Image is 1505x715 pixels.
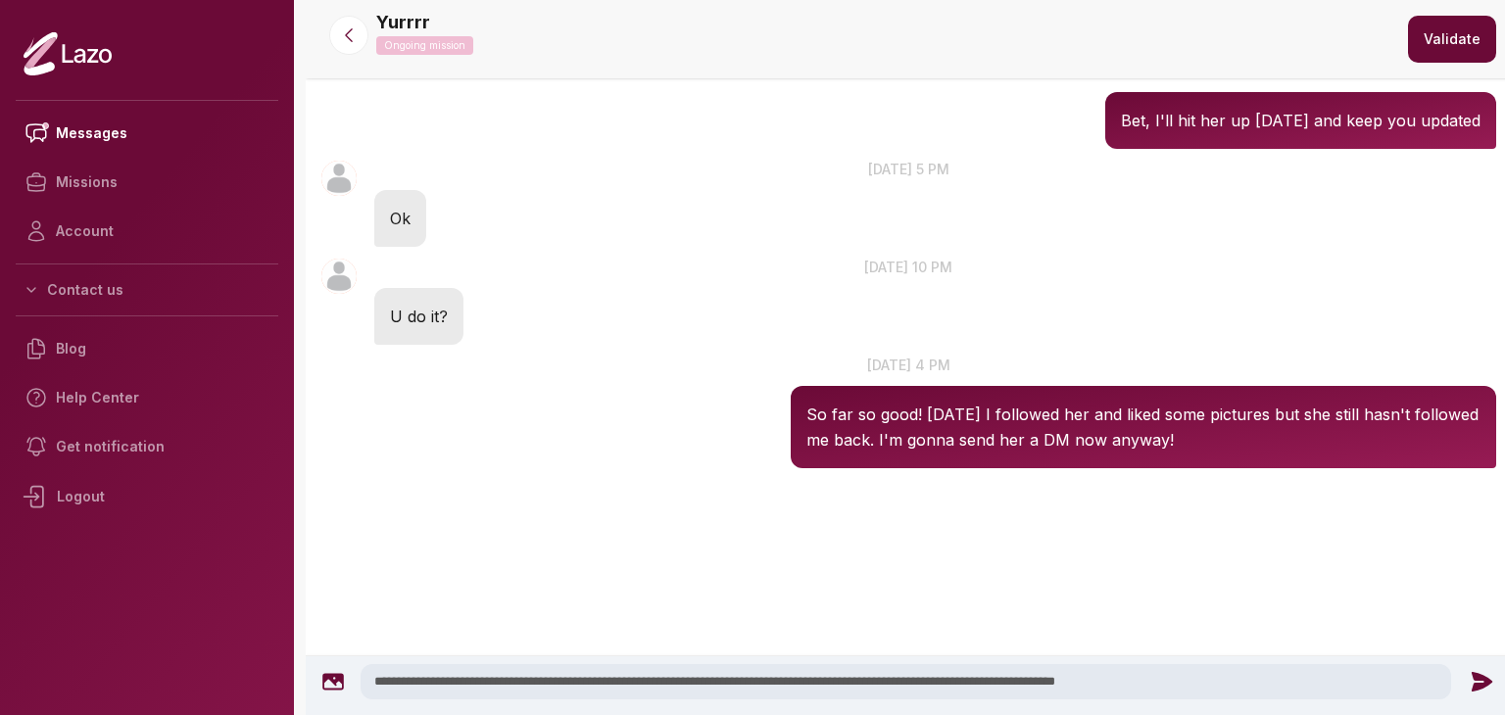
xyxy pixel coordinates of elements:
a: Get notification [16,422,278,471]
a: Missions [16,158,278,207]
a: Messages [16,109,278,158]
p: Ok [390,206,411,231]
p: U do it? [390,304,448,329]
div: Logout [16,471,278,522]
button: Contact us [16,272,278,308]
a: Blog [16,324,278,373]
p: Ongoing mission [376,36,473,55]
p: Bet, I'll hit her up [DATE] and keep you updated [1121,108,1481,133]
p: So far so good! [DATE] I followed her and liked some pictures but she still hasn't followed me ba... [806,402,1480,453]
p: Yurrrr [376,9,430,36]
a: Help Center [16,373,278,422]
button: Validate [1408,16,1496,63]
a: Account [16,207,278,256]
